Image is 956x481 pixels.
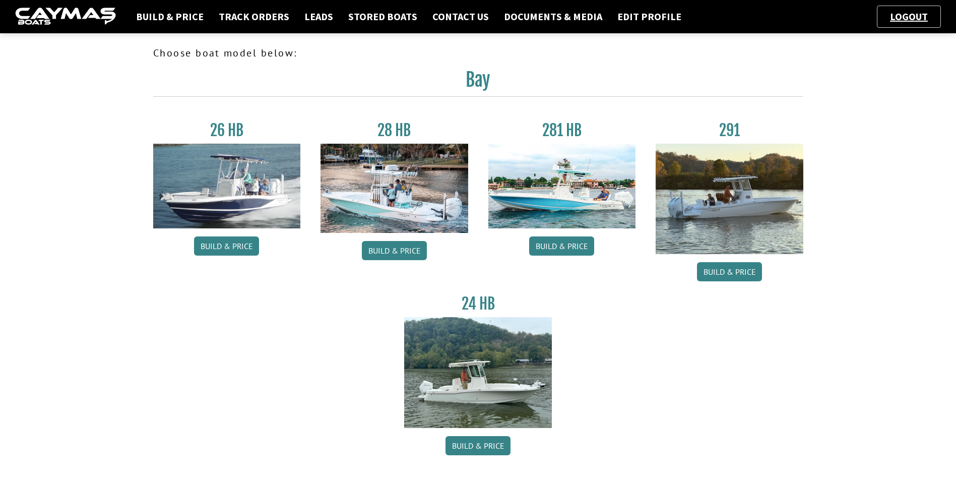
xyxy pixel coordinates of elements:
p: Choose boat model below: [153,45,803,61]
img: 28_hb_thumbnail_for_caymas_connect.jpg [321,144,468,233]
h3: 26 HB [153,121,301,140]
a: Logout [885,10,933,23]
a: Leads [299,10,338,23]
h3: 28 HB [321,121,468,140]
h3: 291 [656,121,803,140]
a: Build & Price [131,10,209,23]
a: Track Orders [214,10,294,23]
a: Build & Price [697,262,762,281]
img: 28-hb-twin.jpg [488,144,636,228]
a: Edit Profile [612,10,686,23]
a: Stored Boats [343,10,422,23]
h2: Bay [153,69,803,97]
h3: 281 HB [488,121,636,140]
a: Build & Price [194,236,259,256]
img: 24_HB_thumbnail.jpg [404,317,552,428]
a: Documents & Media [499,10,607,23]
img: caymas-dealer-connect-2ed40d3bc7270c1d8d7ffb4b79bf05adc795679939227970def78ec6f6c03838.gif [15,8,116,26]
a: Build & Price [362,241,427,260]
a: Contact Us [427,10,494,23]
h3: 24 HB [404,294,552,313]
img: 291_Thumbnail.jpg [656,144,803,254]
img: 26_new_photo_resized.jpg [153,144,301,228]
a: Build & Price [529,236,594,256]
a: Build & Price [445,436,511,455]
